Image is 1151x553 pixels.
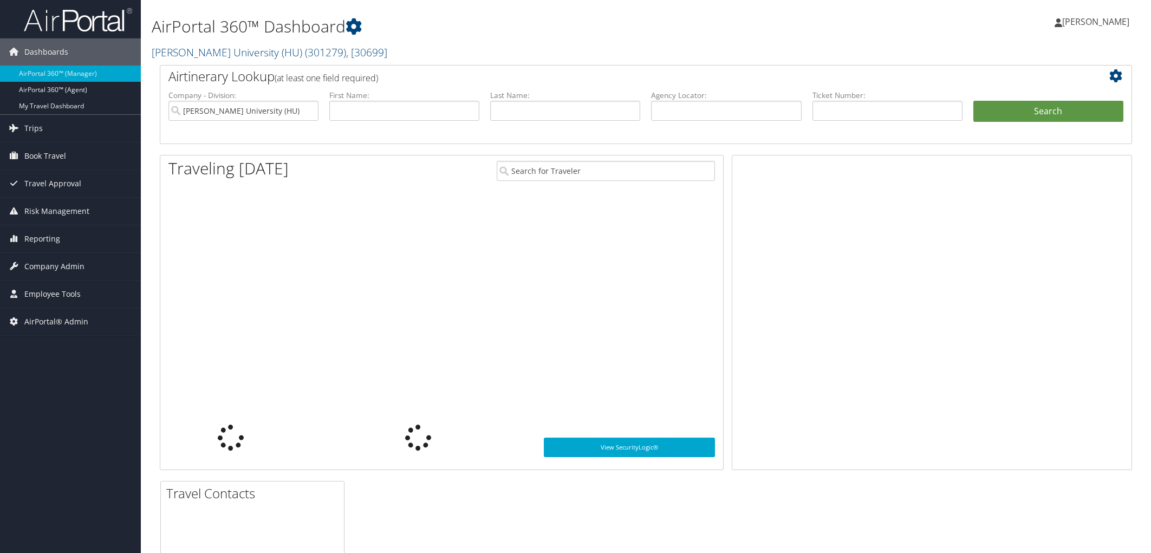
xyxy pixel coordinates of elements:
label: Last Name: [490,90,640,101]
h2: Travel Contacts [166,484,344,503]
span: (at least one field required) [275,72,378,84]
span: Trips [24,115,43,142]
span: AirPortal® Admin [24,308,88,335]
span: Travel Approval [24,170,81,197]
span: , [ 30699 ] [346,45,387,60]
img: airportal-logo.png [24,7,132,32]
input: Search for Traveler [497,161,715,181]
a: [PERSON_NAME] [1055,5,1140,38]
label: First Name: [329,90,479,101]
a: View SecurityLogic® [544,438,715,457]
span: ( 301279 ) [305,45,346,60]
h1: AirPortal 360™ Dashboard [152,15,811,38]
span: Book Travel [24,142,66,170]
span: Risk Management [24,198,89,225]
label: Agency Locator: [651,90,801,101]
label: Company - Division: [168,90,318,101]
span: Dashboards [24,38,68,66]
span: Company Admin [24,253,84,280]
h1: Traveling [DATE] [168,157,289,180]
a: [PERSON_NAME] University (HU) [152,45,387,60]
h2: Airtinerary Lookup [168,67,1043,86]
button: Search [973,101,1123,122]
span: Employee Tools [24,281,81,308]
span: Reporting [24,225,60,252]
span: [PERSON_NAME] [1062,16,1129,28]
label: Ticket Number: [812,90,963,101]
